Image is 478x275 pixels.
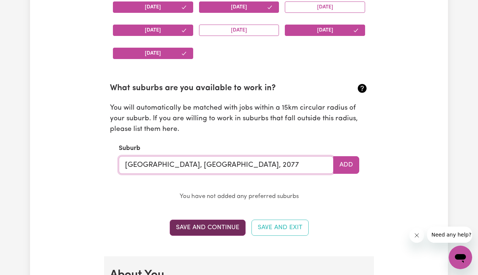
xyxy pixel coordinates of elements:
[427,227,472,243] iframe: Message from company
[110,84,325,93] h2: What suburbs are you available to work in?
[180,193,299,199] small: You have not added any preferred suburbs
[409,228,424,243] iframe: Close message
[110,103,368,135] p: You will automatically be matched with jobs within a 15km circular radius of your suburb. If you ...
[170,220,246,236] button: Save and Continue
[113,1,193,13] button: [DATE]
[285,25,365,36] button: [DATE]
[285,1,365,13] button: [DATE]
[449,246,472,269] iframe: Button to launch messaging window
[199,1,279,13] button: [DATE]
[251,220,309,236] button: Save and Exit
[119,144,140,153] label: Suburb
[113,48,193,59] button: [DATE]
[333,156,359,174] button: Add to preferred suburbs
[119,156,334,174] input: e.g. North Bondi, New South Wales
[199,25,279,36] button: [DATE]
[113,25,193,36] button: [DATE]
